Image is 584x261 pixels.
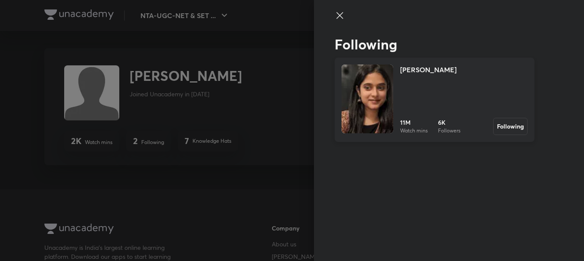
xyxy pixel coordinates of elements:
p: Followers [438,127,460,135]
button: Following [493,118,528,135]
p: Watch mins [400,127,428,135]
h2: Following [335,36,534,52]
img: Unacademy [342,64,393,133]
h6: 6K [438,118,460,127]
h6: 11M [400,118,428,127]
h4: [PERSON_NAME] [400,64,457,75]
a: Unacademy[PERSON_NAME]11MWatch mins6KFollowersFollowing [335,58,534,142]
